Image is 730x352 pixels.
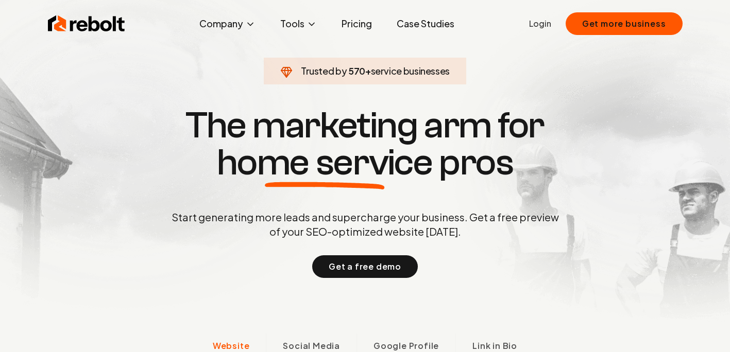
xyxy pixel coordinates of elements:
button: Company [191,13,264,34]
span: + [365,65,371,77]
span: Website [213,340,250,352]
span: service businesses [371,65,450,77]
button: Tools [272,13,325,34]
p: Start generating more leads and supercharge your business. Get a free preview of your SEO-optimiz... [169,210,561,239]
span: Google Profile [374,340,439,352]
a: Login [529,17,551,30]
span: Link in Bio [472,340,517,352]
span: home service [217,144,433,181]
span: 570 [348,64,365,78]
span: Social Media [283,340,340,352]
span: Trusted by [301,65,347,77]
img: Rebolt Logo [48,13,125,34]
button: Get a free demo [312,255,418,278]
h1: The marketing arm for pros [118,107,613,181]
a: Pricing [333,13,380,34]
a: Case Studies [388,13,463,34]
button: Get more business [566,12,683,35]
